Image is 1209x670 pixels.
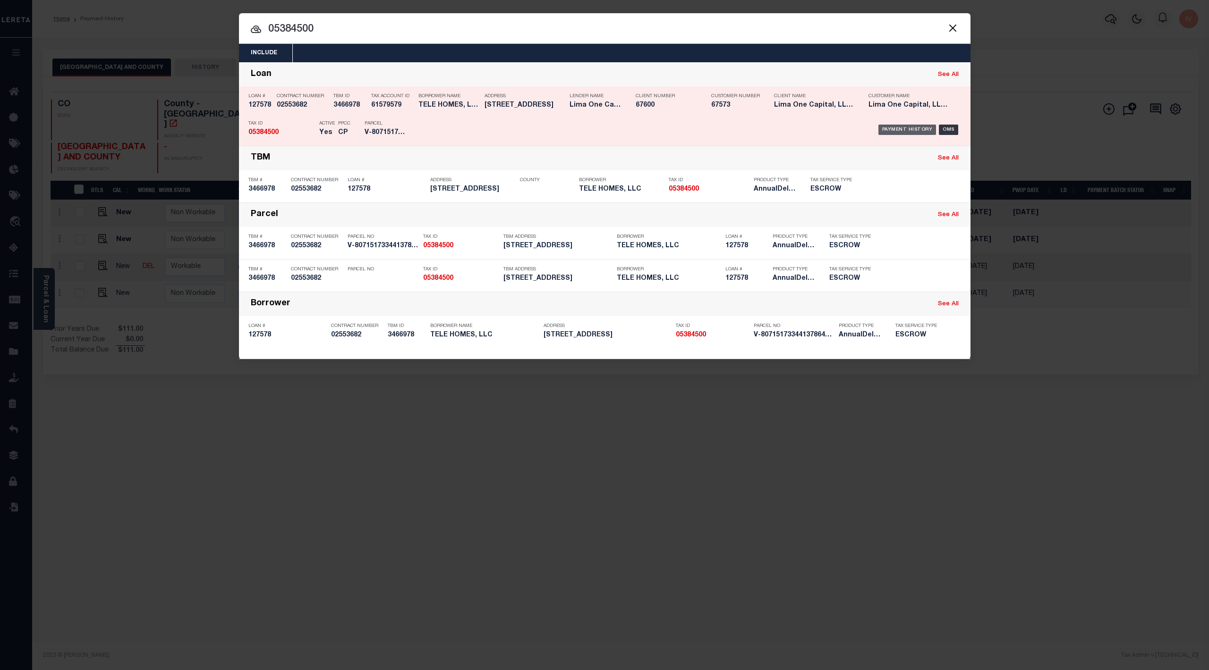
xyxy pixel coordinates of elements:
[669,185,749,193] h5: 05384500
[754,177,796,183] p: Product Type
[423,243,453,249] strong: 05384500
[570,93,622,99] p: Lender Name
[939,125,958,135] div: OMS
[291,234,343,240] p: Contract Number
[365,121,407,126] p: Parcel
[338,121,350,126] p: PPCC
[371,93,414,99] p: Tax Account ID
[333,93,366,99] p: TBM ID
[430,185,515,193] h5: 864 B AVENUE
[725,275,768,283] h5: 127578
[829,267,872,272] p: Tax Service Type
[239,44,289,62] button: Include
[938,212,959,218] a: See All
[878,125,937,135] div: Payment History
[388,331,426,339] h5: 3466978
[669,186,699,193] strong: 05384500
[291,267,343,272] p: Contract Number
[503,275,612,283] h5: 864 B AVENUE NORFOLK VA 23504
[636,101,697,109] h5: 67600
[774,101,854,109] h5: Lima One Capital, LLC - Bridge Portfolio
[676,332,706,338] strong: 05384500
[617,275,721,283] h5: TELE HOMES, LLC
[711,93,760,99] p: Customer Number
[423,275,499,283] h5: 05384500
[868,101,949,109] h5: Lima One Capital, LLC - Term Portfolio
[291,275,343,283] h5: 02553682
[503,242,612,250] h5: 864 B AVENUE NORFOLK VA 23504
[248,177,286,183] p: TBM #
[773,242,815,250] h5: AnnualDelinquency,Escrow
[725,267,768,272] p: Loan #
[839,323,881,329] p: Product Type
[333,101,366,109] h5: 3466978
[348,267,418,272] p: Parcel No
[319,129,333,137] h5: Yes
[248,185,286,193] h5: 3466978
[365,129,407,137] h5: V-8071517334413786412645
[829,275,872,283] h5: ESCROW
[248,242,286,250] h5: 3466978
[829,242,872,250] h5: ESCROW
[430,331,539,339] h5: TELE HOMES, LLC
[248,121,315,126] p: Tax ID
[248,101,272,109] h5: 127578
[348,242,418,250] h5: V-8071517334413786412645
[248,234,286,240] p: TBM #
[348,177,426,183] p: Loan #
[277,93,329,99] p: Contract Number
[248,323,326,329] p: Loan #
[676,331,749,339] h5: 05384500
[938,155,959,161] a: See All
[636,93,697,99] p: Client Number
[839,331,881,339] h5: AnnualDelinquency,Escrow
[520,177,574,183] p: County
[676,323,749,329] p: Tax ID
[669,177,749,183] p: Tax ID
[251,299,290,310] div: Borrower
[938,301,959,307] a: See All
[773,275,815,283] h5: AnnualDelinquency,Escrow
[544,331,671,339] h5: 864 B AVENUE NORFOLK VA 23504
[725,234,768,240] p: Loan #
[485,93,565,99] p: Address
[423,267,499,272] p: Tax ID
[617,242,721,250] h5: TELE HOMES, LLC
[485,101,565,109] h5: 864 B AVENUE NORFOLK VA 23504
[810,185,858,193] h5: ESCROW
[348,234,418,240] p: Parcel No
[239,21,971,38] input: Start typing...
[248,331,326,339] h5: 127578
[418,93,480,99] p: Borrower Name
[570,101,622,109] h5: Lima One Capital, LLC - Term Po...
[248,129,279,136] strong: 05384500
[248,275,286,283] h5: 3466978
[388,323,426,329] p: TBM ID
[423,242,499,250] h5: 05384500
[503,234,612,240] p: TBM Address
[348,185,426,193] h5: 127578
[251,209,278,220] div: Parcel
[277,101,329,109] h5: 02553682
[251,153,270,164] div: TBM
[579,185,664,193] h5: TELE HOMES, LLC
[725,242,768,250] h5: 127578
[938,72,959,78] a: See All
[579,177,664,183] p: Borrower
[319,121,335,126] p: Active
[754,185,796,193] h5: AnnualDelinquency,Escrow
[331,331,383,339] h5: 02553682
[331,323,383,329] p: Contract Number
[423,275,453,282] strong: 05384500
[371,101,414,109] h5: 61579579
[868,93,949,99] p: Customer Name
[947,22,959,34] button: Close
[418,101,480,109] h5: TELE HOMES, LLC
[774,93,854,99] p: Client Name
[754,323,834,329] p: Parcel No
[423,234,499,240] p: Tax ID
[773,234,815,240] p: Product Type
[248,93,272,99] p: Loan #
[773,267,815,272] p: Product Type
[711,101,758,109] h5: 67573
